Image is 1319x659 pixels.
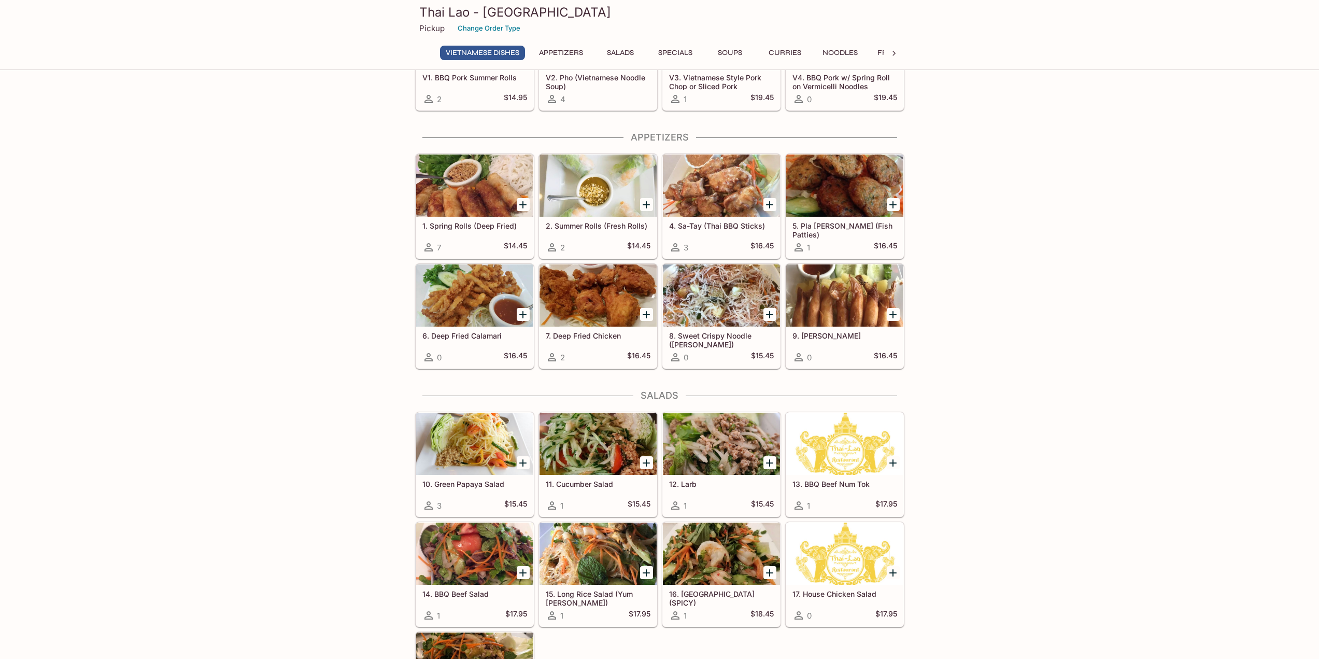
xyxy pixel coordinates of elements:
button: Add 7. Deep Fried Chicken [640,308,653,321]
span: 2 [560,243,565,253]
h5: $15.45 [628,499,650,512]
h5: 5. Pla [PERSON_NAME] (Fish Patties) [792,221,897,239]
button: Fried Rice [872,46,924,60]
button: Add 17. House Chicken Salad [887,566,900,579]
a: 17. House Chicken Salad0$17.95 [786,522,904,627]
span: 1 [684,501,687,511]
h5: V2. Pho (Vietnamese Noodle Soup) [546,73,650,90]
a: 4. Sa-Tay (Thai BBQ Sticks)3$16.45 [662,154,781,259]
p: Pickup [419,23,445,33]
a: 14. BBQ Beef Salad1$17.95 [416,522,534,627]
button: Add 11. Cucumber Salad [640,456,653,469]
button: Add 2. Summer Rolls (Fresh Rolls) [640,198,653,211]
h5: $14.45 [627,241,650,254]
h5: 15. Long Rice Salad (Yum [PERSON_NAME]) [546,590,650,607]
h5: $15.45 [751,499,774,512]
h5: $15.45 [504,499,527,512]
button: Salads [597,46,644,60]
h5: 14. BBQ Beef Salad [422,590,527,598]
a: 7. Deep Fried Chicken2$16.45 [539,264,657,369]
a: 2. Summer Rolls (Fresh Rolls)2$14.45 [539,154,657,259]
h5: $16.45 [874,241,897,254]
button: Appetizers [533,46,589,60]
span: 1 [807,243,810,253]
h5: 7. Deep Fried Chicken [546,331,650,340]
h5: 13. BBQ Beef Num Tok [792,480,897,488]
span: 0 [807,353,812,362]
span: 7 [437,243,441,253]
a: 15. Long Rice Salad (Yum [PERSON_NAME])1$17.95 [539,522,657,627]
button: Add 13. BBQ Beef Num Tok [887,456,900,469]
h5: $16.45 [504,351,527,363]
div: 7. Deep Fried Chicken [540,264,657,327]
a: 12. Larb1$15.45 [662,412,781,517]
h5: $16.45 [627,351,650,363]
span: 4 [560,94,565,104]
h5: 9. [PERSON_NAME] [792,331,897,340]
button: Vietnamese Dishes [440,46,525,60]
span: 0 [684,353,688,362]
h5: 12. Larb [669,480,774,488]
h5: 2. Summer Rolls (Fresh Rolls) [546,221,650,230]
span: 1 [684,611,687,621]
a: 6. Deep Fried Calamari0$16.45 [416,264,534,369]
button: Add 9. Kung Tod [887,308,900,321]
span: 0 [807,611,812,621]
span: 0 [807,94,812,104]
div: 12. Larb [663,413,780,475]
h5: 8. Sweet Crispy Noodle ([PERSON_NAME]) [669,331,774,348]
h5: $15.45 [751,351,774,363]
div: 11. Cucumber Salad [540,413,657,475]
div: 1. Spring Rolls (Deep Fried) [416,155,533,217]
a: 5. Pla [PERSON_NAME] (Fish Patties)1$16.45 [786,154,904,259]
div: 10. Green Papaya Salad [416,413,533,475]
div: 8. Sweet Crispy Noodle (Mee-Krob) [663,264,780,327]
span: 1 [437,611,440,621]
h3: Thai Lao - [GEOGRAPHIC_DATA] [419,4,900,20]
a: 16. [GEOGRAPHIC_DATA] (SPICY)1$18.45 [662,522,781,627]
h5: 4. Sa-Tay (Thai BBQ Sticks) [669,221,774,230]
span: 2 [560,353,565,362]
span: 3 [684,243,688,253]
h5: $19.45 [750,93,774,105]
div: 5. Pla Tod Mun (Fish Patties) [786,155,903,217]
button: Curries [762,46,809,60]
button: Add 14. BBQ Beef Salad [517,566,530,579]
span: 2 [437,94,442,104]
h5: $17.95 [629,609,650,622]
h5: 17. House Chicken Salad [792,590,897,598]
button: Soups [707,46,754,60]
button: Add 4. Sa-Tay (Thai BBQ Sticks) [763,198,776,211]
span: 1 [684,94,687,104]
div: 17. House Chicken Salad [786,523,903,585]
a: 10. Green Papaya Salad3$15.45 [416,412,534,517]
h5: V1. BBQ Pork Summer Rolls [422,73,527,82]
span: 0 [437,353,442,362]
h5: $17.95 [875,609,897,622]
a: 1. Spring Rolls (Deep Fried)7$14.45 [416,154,534,259]
button: Add 10. Green Papaya Salad [517,456,530,469]
span: 1 [560,501,563,511]
button: Add 16. Basil Shrimp Salad (SPICY) [763,566,776,579]
div: 13. BBQ Beef Num Tok [786,413,903,475]
div: 15. Long Rice Salad (Yum Woon Sen) [540,523,657,585]
h5: V4. BBQ Pork w/ Spring Roll on Vermicelli Noodles [792,73,897,90]
button: Add 8. Sweet Crispy Noodle (Mee-Krob) [763,308,776,321]
h4: Appetizers [415,132,904,143]
div: 2. Summer Rolls (Fresh Rolls) [540,155,657,217]
a: 9. [PERSON_NAME]0$16.45 [786,264,904,369]
a: 8. Sweet Crispy Noodle ([PERSON_NAME])0$15.45 [662,264,781,369]
h5: 6. Deep Fried Calamari [422,331,527,340]
h5: $18.45 [750,609,774,622]
span: 1 [807,501,810,511]
button: Add 1. Spring Rolls (Deep Fried) [517,198,530,211]
div: 4. Sa-Tay (Thai BBQ Sticks) [663,155,780,217]
h5: $19.45 [874,93,897,105]
button: Add 6. Deep Fried Calamari [517,308,530,321]
span: 1 [560,611,563,621]
button: Add 5. Pla Tod Mun (Fish Patties) [887,198,900,211]
button: Add 12. Larb [763,456,776,469]
h5: $14.95 [504,93,527,105]
a: 11. Cucumber Salad1$15.45 [539,412,657,517]
h5: 11. Cucumber Salad [546,480,650,488]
